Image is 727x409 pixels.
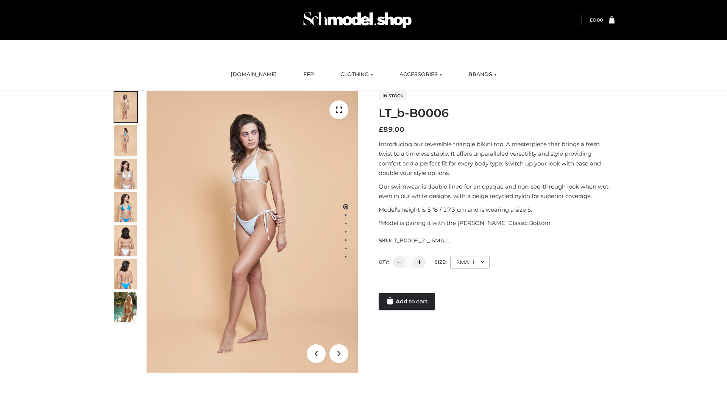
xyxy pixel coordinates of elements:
[147,91,358,373] img: ArielClassicBikiniTop_CloudNine_AzureSky_OW114ECO_1
[114,159,137,189] img: ArielClassicBikiniTop_CloudNine_AzureSky_OW114ECO_3-scaled.jpg
[114,292,137,322] img: Arieltop_CloudNine_AzureSky2.jpg
[225,66,282,83] a: [DOMAIN_NAME]
[590,17,603,23] bdi: 0.00
[590,17,603,23] a: £0.00
[335,66,379,83] a: CLOTHING
[379,139,615,178] p: Introducing our reversible triangle bikini top. A masterpiece that brings a fresh twist to a time...
[379,293,435,310] a: Add to cart
[379,182,615,201] p: Our swimwear is double lined for an opaque and non-see-through look when wet, even in our white d...
[379,106,615,120] h1: LT_b-B0006
[379,218,615,228] p: *Model is pairing it with the [PERSON_NAME] Classic Bottom
[114,92,137,122] img: ArielClassicBikiniTop_CloudNine_AzureSky_OW114ECO_1-scaled.jpg
[379,125,404,134] bdi: 89.00
[463,66,502,83] a: BRANDS
[379,236,451,245] span: SKU:
[301,5,414,35] img: Schmodel Admin 964
[114,259,137,289] img: ArielClassicBikiniTop_CloudNine_AzureSky_OW114ECO_8-scaled.jpg
[114,225,137,256] img: ArielClassicBikiniTop_CloudNine_AzureSky_OW114ECO_7-scaled.jpg
[590,17,593,23] span: £
[298,66,320,83] a: FFP
[450,256,490,269] div: SMALL
[379,91,407,100] span: In stock
[435,259,446,265] label: Size:
[391,237,450,244] span: LT_B0006_2-_-SMALL
[114,192,137,222] img: ArielClassicBikiniTop_CloudNine_AzureSky_OW114ECO_4-scaled.jpg
[379,205,615,215] p: Model’s height is 5 ‘8 / 173 cm and is wearing a size S.
[114,125,137,156] img: ArielClassicBikiniTop_CloudNine_AzureSky_OW114ECO_2-scaled.jpg
[379,259,389,265] label: QTY:
[379,125,383,134] span: £
[394,66,448,83] a: ACCESSORIES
